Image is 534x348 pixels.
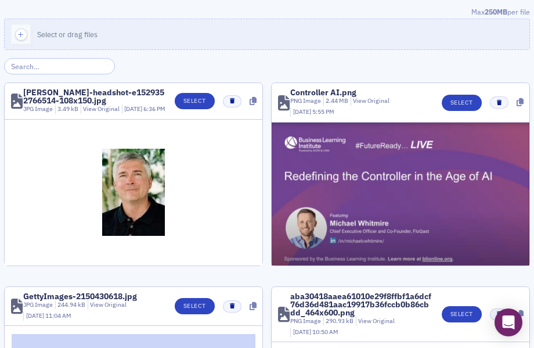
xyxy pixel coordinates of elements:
button: Select [175,93,215,109]
span: [DATE] [26,311,45,320]
div: aba30418aaea61010e29f8ffbf1a6dcf76d36d481aac19917b36fccb0b86cbdd_464x600.png [290,292,434,317]
span: [DATE] [124,105,143,113]
div: 244.94 kB [55,300,86,310]
a: View Original [358,317,395,325]
button: Select [442,95,482,111]
input: Search… [4,58,115,74]
div: Open Intercom Messenger [495,308,522,336]
div: Controller AI.png [290,88,356,96]
span: 11:04 AM [45,311,71,320]
div: Max per file [4,6,530,19]
span: 6:36 PM [143,105,165,113]
button: Select [442,306,482,322]
div: 290.93 kB [323,317,354,326]
span: 5:55 PM [312,107,334,116]
div: JPG Image [23,300,53,310]
span: [DATE] [293,328,312,336]
a: View Original [90,300,127,308]
div: JPG Image [23,105,53,114]
a: View Original [83,105,120,113]
div: 3.49 kB [55,105,79,114]
button: Select [175,298,215,314]
div: PNG Image [290,317,321,326]
span: 250MB [485,7,507,16]
button: Select or drag files [4,19,530,50]
span: [DATE] [293,107,312,116]
span: Select or drag files [37,30,98,39]
a: View Original [353,96,389,105]
span: 10:50 AM [312,328,338,336]
div: [PERSON_NAME]-headshot-e1529352766514-108x150.jpg [23,88,167,105]
div: PNG Image [290,96,321,106]
div: GettyImages-2150430618.jpg [23,292,137,300]
div: 2.44 MB [323,96,349,106]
